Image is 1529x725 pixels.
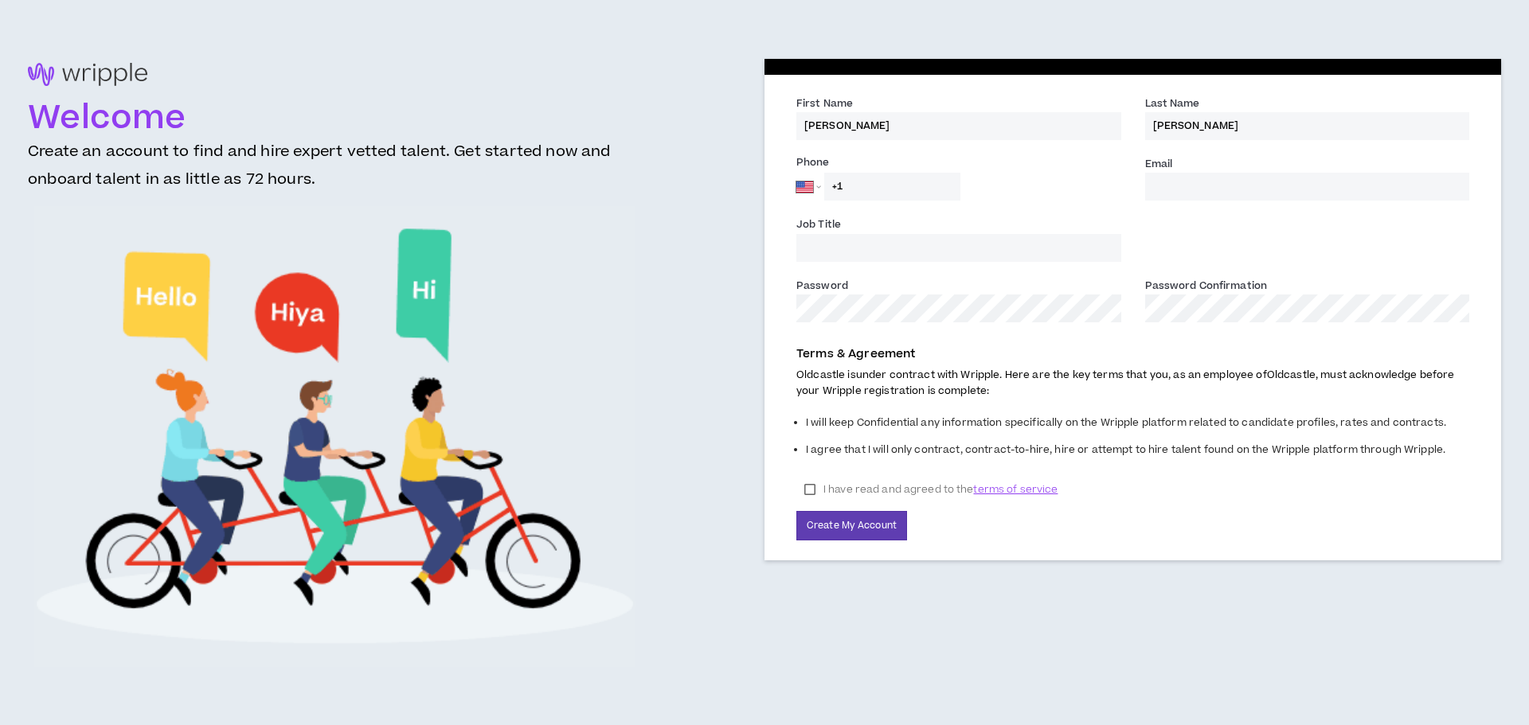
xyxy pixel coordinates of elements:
[796,511,907,540] button: Create My Account
[28,99,642,138] h1: Welcome
[1145,279,1268,296] label: Password Confirmation
[806,439,1469,466] li: I agree that I will only contract, contract-to-hire, hire or attempt to hire talent found on the ...
[796,96,853,114] label: First Name
[1145,96,1200,114] label: Last Name
[1145,157,1173,174] label: Email
[28,63,147,95] img: logo-brand.png
[796,217,841,235] label: Job Title
[806,411,1469,439] li: I will keep Confidential any information specifically on the Wripple platform related to candidat...
[796,155,1121,173] label: Phone
[796,279,848,296] label: Password
[34,206,635,667] img: Welcome to Wripple
[973,481,1058,497] span: terms of service
[796,477,1066,501] label: I have read and agreed to the
[796,345,1469,363] p: Terms & Agreement
[28,138,642,206] h3: Create an account to find and hire expert vetted talent. Get started now and onboard talent in as...
[796,368,1469,398] p: Oldcastle is under contract with Wripple. Here are the key terms that you, as an employee of Oldc...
